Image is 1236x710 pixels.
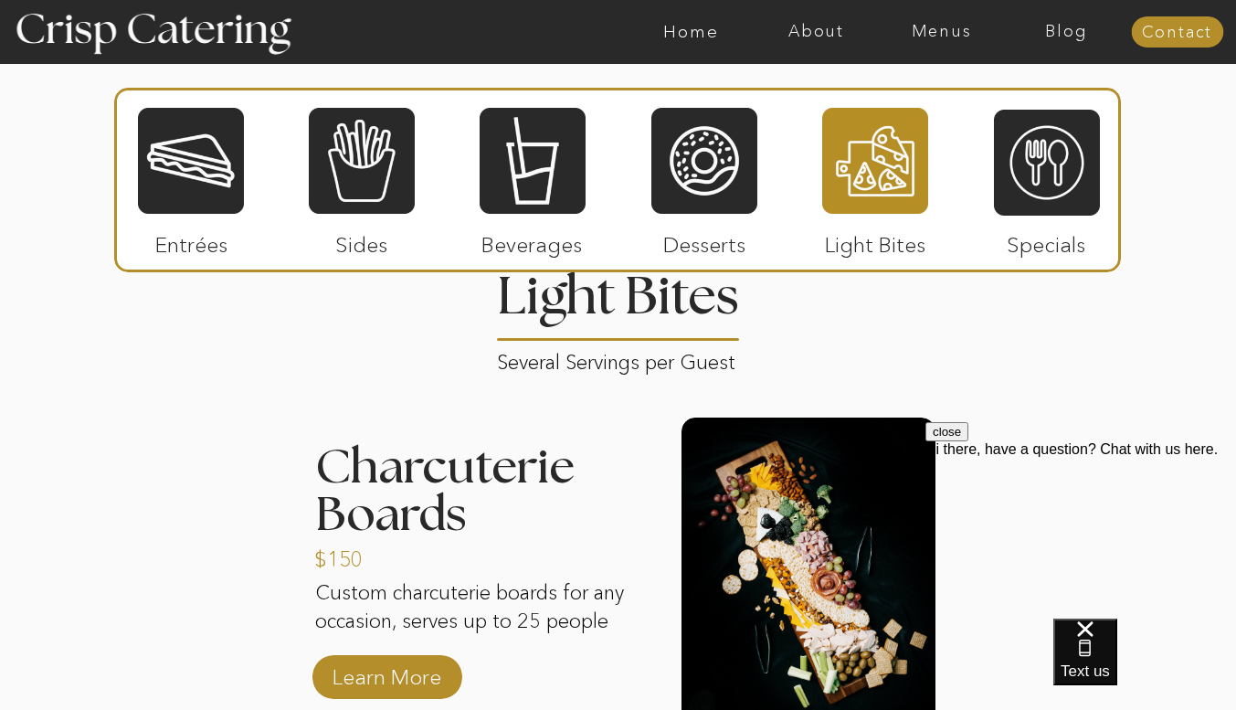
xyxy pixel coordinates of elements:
[471,214,593,267] p: Beverages
[986,214,1107,267] p: Specials
[629,23,754,41] a: Home
[315,444,651,540] h3: Charcuterie Boards
[754,23,879,41] a: About
[326,646,448,699] a: Learn More
[315,579,629,659] p: Custom charcuterie boards for any occasion, serves up to 25 people
[497,344,741,366] p: Several Servings per Guest
[644,214,766,267] p: Desserts
[879,23,1004,41] a: Menus
[491,271,746,338] h2: Light Bites
[925,422,1236,641] iframe: podium webchat widget prompt
[1131,24,1223,42] a: Contact
[301,214,422,267] p: Sides
[1004,23,1129,41] a: Blog
[1053,619,1236,710] iframe: podium webchat widget bubble
[815,214,936,267] p: Light Bites
[131,214,252,267] p: Entrées
[314,528,436,581] a: $150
